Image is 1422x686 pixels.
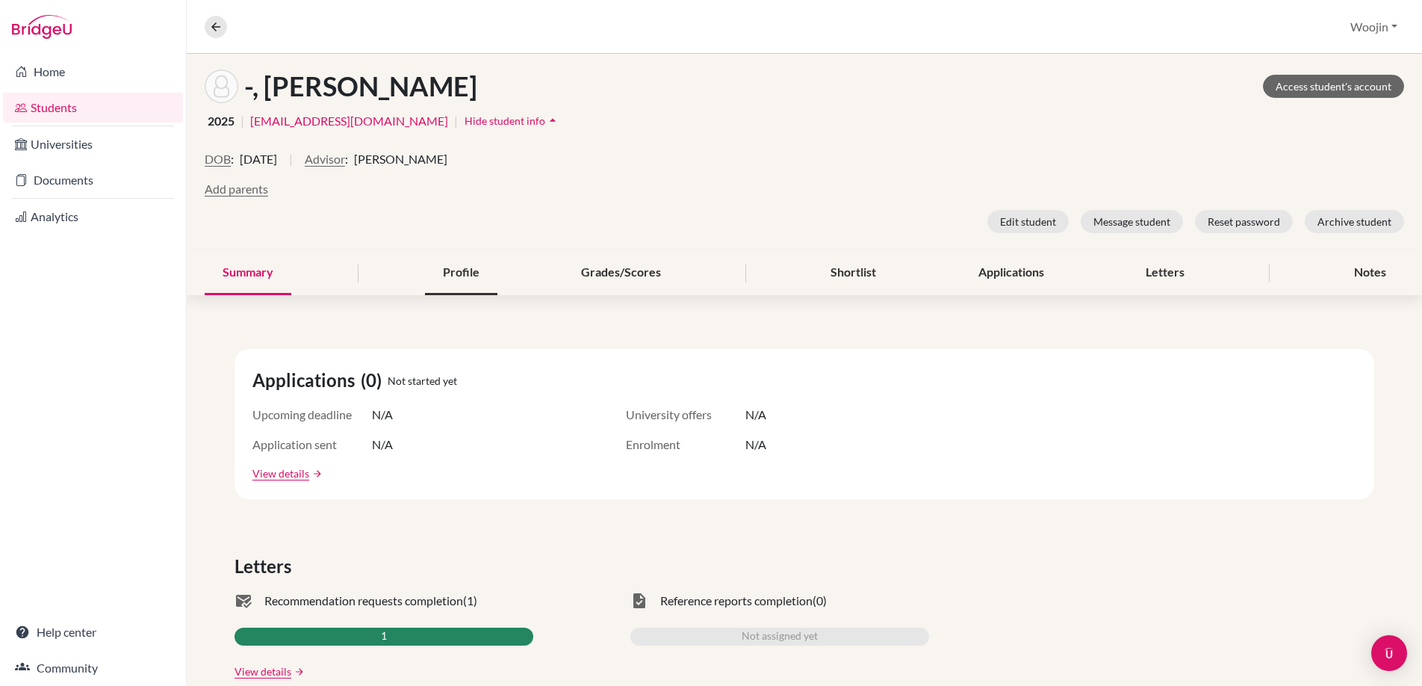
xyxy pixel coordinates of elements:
span: Not assigned yet [742,628,818,646]
span: 2025 [208,112,235,130]
a: Help center [3,617,183,647]
span: Letters [235,553,297,580]
a: View details [235,664,291,679]
span: Enrolment [626,436,745,454]
span: task [630,592,648,610]
div: Profile [425,251,497,295]
span: 1 [381,628,387,646]
a: Students [3,93,183,123]
a: Documents [3,165,183,195]
span: N/A [745,436,766,454]
span: mark_email_read [235,592,252,610]
span: N/A [372,436,393,454]
div: Shortlist [813,251,894,295]
div: Open Intercom Messenger [1371,635,1407,671]
button: Woojin [1344,13,1404,41]
span: | [454,112,458,130]
span: Applications [252,367,361,394]
span: Application sent [252,436,372,454]
a: Access student's account [1263,75,1404,98]
span: [PERSON_NAME] [354,150,447,168]
span: N/A [372,406,393,424]
button: DOB [205,150,231,168]
a: [EMAIL_ADDRESS][DOMAIN_NAME] [250,112,448,130]
span: Not started yet [388,373,457,389]
span: [DATE] [240,150,277,168]
i: arrow_drop_up [545,113,560,128]
span: | [240,112,244,130]
span: Hide student info [465,114,545,127]
span: Upcoming deadline [252,406,372,424]
a: View details [252,466,309,481]
span: Recommendation requests completion [264,592,463,610]
div: Letters [1128,251,1202,295]
button: Edit student [987,210,1069,233]
a: arrow_forward [291,667,305,677]
button: Archive student [1305,210,1404,233]
a: Universities [3,129,183,159]
button: Hide student infoarrow_drop_up [464,109,561,132]
button: Add parents [205,180,268,198]
img: Shalibeth Tiffany -'s avatar [205,69,238,103]
div: Summary [205,251,291,295]
span: University offers [626,406,745,424]
div: Applications [960,251,1062,295]
img: Bridge-U [12,15,72,39]
button: Message student [1081,210,1183,233]
div: Grades/Scores [563,251,679,295]
span: (0) [361,367,388,394]
h1: -, [PERSON_NAME] [244,70,477,102]
div: Notes [1336,251,1404,295]
span: | [289,150,293,180]
a: Home [3,57,183,87]
a: arrow_forward [309,469,323,479]
span: : [345,150,348,168]
button: Reset password [1195,210,1293,233]
span: N/A [745,406,766,424]
a: Community [3,653,183,683]
button: Advisor [305,150,345,168]
a: Analytics [3,202,183,232]
span: Reference reports completion [660,592,813,610]
span: (1) [463,592,477,610]
span: : [231,150,234,168]
span: (0) [813,592,827,610]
